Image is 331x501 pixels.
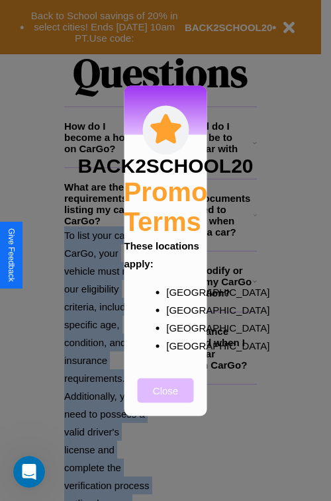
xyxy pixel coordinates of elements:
p: [GEOGRAPHIC_DATA] [166,318,191,336]
p: [GEOGRAPHIC_DATA] [166,336,191,354]
div: Give Feedback [7,228,16,282]
h3: BACK2SCHOOL20 [77,154,253,177]
button: Close [138,378,194,402]
h2: Promo Terms [124,177,208,236]
iframe: Intercom live chat [13,456,45,488]
b: These locations apply: [124,240,199,269]
p: [GEOGRAPHIC_DATA] [166,283,191,300]
p: [GEOGRAPHIC_DATA] [166,300,191,318]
